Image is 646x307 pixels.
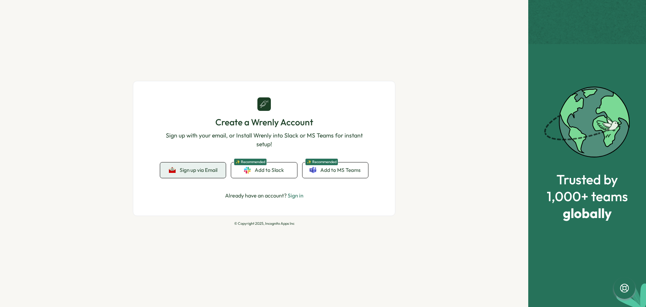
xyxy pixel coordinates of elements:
span: ✨ Recommended [234,158,267,165]
a: ✨ RecommendedAdd to Slack [231,162,297,178]
a: Sign in [288,192,303,199]
p: Sign up with your email, or Install Wrenly into Slack or MS Teams for instant setup! [160,131,368,149]
span: globally [547,206,628,220]
button: Sign up via Email [160,162,226,178]
span: Add to Slack [255,166,284,174]
a: ✨ RecommendedAdd to MS Teams [302,162,368,178]
span: Trusted by [547,172,628,187]
h1: Create a Wrenly Account [160,116,368,128]
span: ✨ Recommended [305,158,338,165]
span: 1,000+ teams [547,189,628,204]
p: © Copyright 2025, Incognito Apps Inc [133,221,395,226]
span: Sign up via Email [180,167,217,173]
span: Add to MS Teams [320,166,361,174]
p: Already have an account? [225,191,303,200]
